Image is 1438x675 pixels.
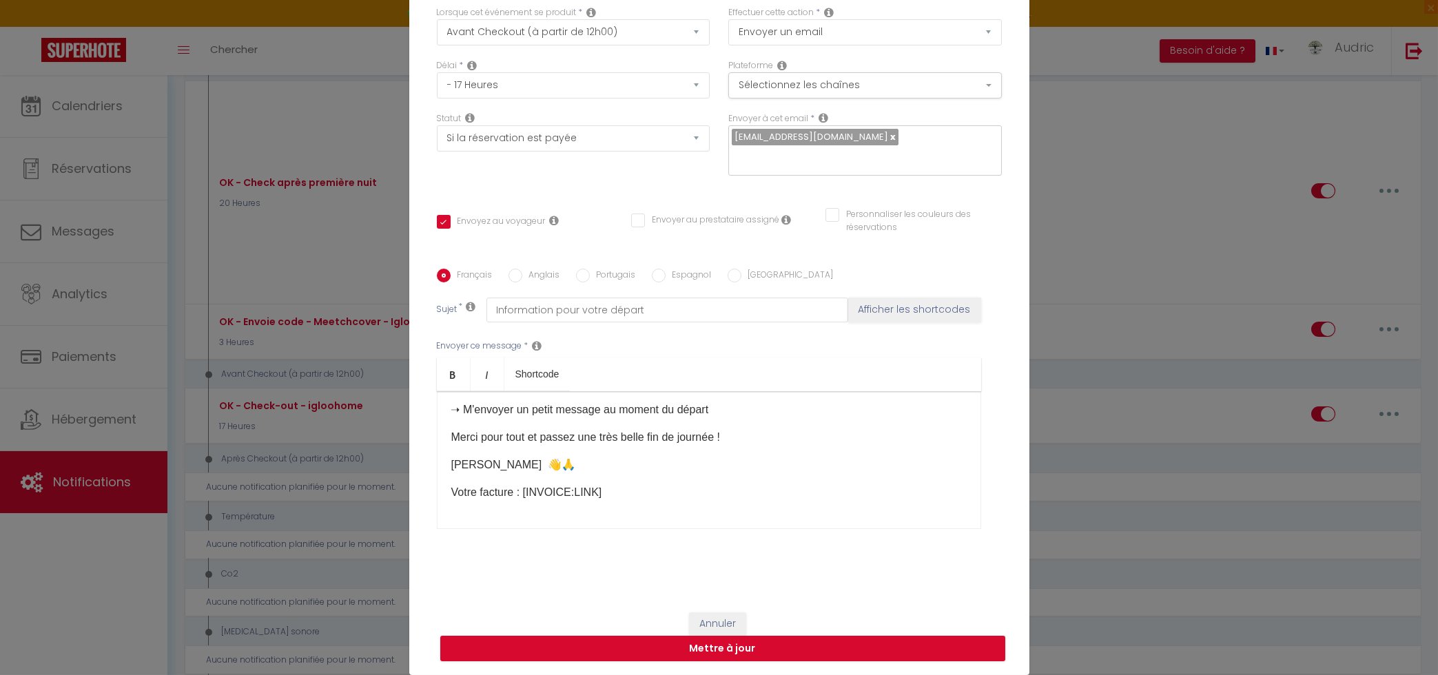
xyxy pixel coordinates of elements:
[728,72,1002,98] button: Sélectionnez les chaînes
[11,6,52,47] button: Ouvrir le widget de chat LiveChat
[451,457,967,473] p: [PERSON_NAME] 👋🙏​​
[522,269,560,284] label: Anglais
[728,112,808,125] label: Envoyer à cet email
[666,269,712,284] label: Espagnol
[587,7,597,18] i: Event Occur
[728,6,814,19] label: Effectuer cette action
[590,269,636,284] label: Portugais
[471,357,504,391] a: Italic
[824,7,834,18] i: Action Type
[728,59,773,72] label: Plateforme
[451,484,967,501] p: Votre facture : [INVOICE:LINK]
[437,340,522,353] label: Envoyer ce message
[437,6,577,19] label: Lorsque cet événement se produit
[466,112,475,123] i: Booking status
[468,60,477,71] i: Action Time
[437,303,458,318] label: Sujet
[437,59,458,72] label: Délai
[777,60,787,71] i: Action Channel
[451,429,967,446] p: Merci pour tout et passez une très belle fin de journée !
[466,301,476,312] i: Subject
[440,636,1005,662] button: Mettre à jour
[504,357,571,391] a: Shortcode
[848,298,981,322] button: Afficher les shortcodes
[735,130,888,143] span: [EMAIL_ADDRESS][DOMAIN_NAME]
[437,357,471,391] a: Bold
[437,112,462,125] label: Statut
[689,612,746,636] button: Annuler
[451,269,493,284] label: Français
[533,340,542,351] i: Message
[741,269,834,284] label: [GEOGRAPHIC_DATA]
[451,402,967,418] p: ➝ M'envoyer un petit message au moment du départ
[781,214,791,225] i: Envoyer au prestataire si il est assigné
[550,215,559,226] i: Envoyer au voyageur
[451,215,546,230] label: Envoyez au voyageur
[819,112,828,123] i: Recipient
